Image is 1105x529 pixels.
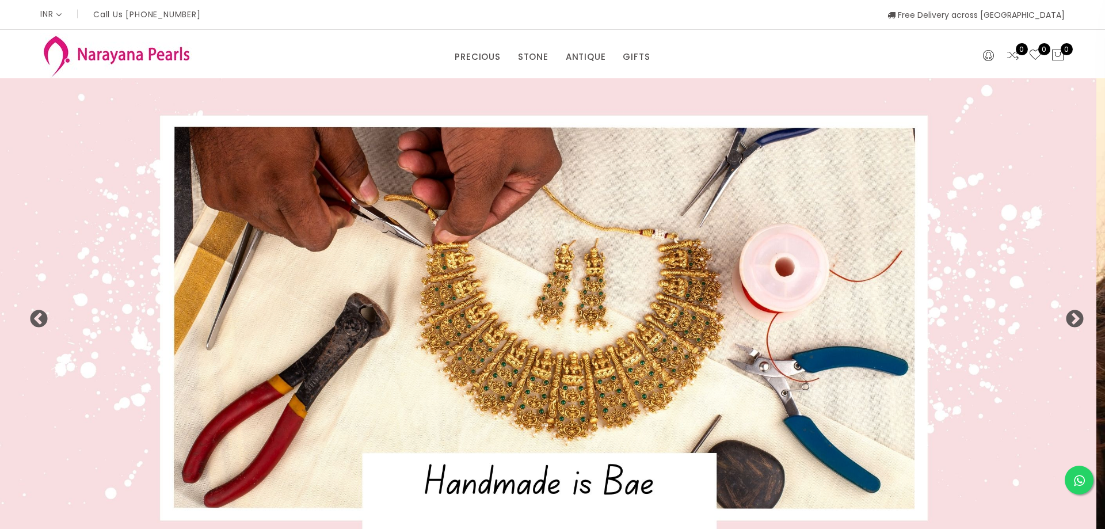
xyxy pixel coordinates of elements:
a: 0 [1006,48,1020,63]
p: Call Us [PHONE_NUMBER] [93,10,201,18]
button: 0 [1051,48,1065,63]
span: 0 [1038,43,1050,55]
a: STONE [518,48,548,66]
a: 0 [1028,48,1042,63]
span: 0 [1016,43,1028,55]
a: GIFTS [623,48,650,66]
span: Free Delivery across [GEOGRAPHIC_DATA] [887,9,1065,21]
button: Next [1065,310,1076,321]
a: ANTIQUE [566,48,606,66]
button: Previous [29,310,40,321]
span: 0 [1061,43,1073,55]
a: PRECIOUS [455,48,500,66]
